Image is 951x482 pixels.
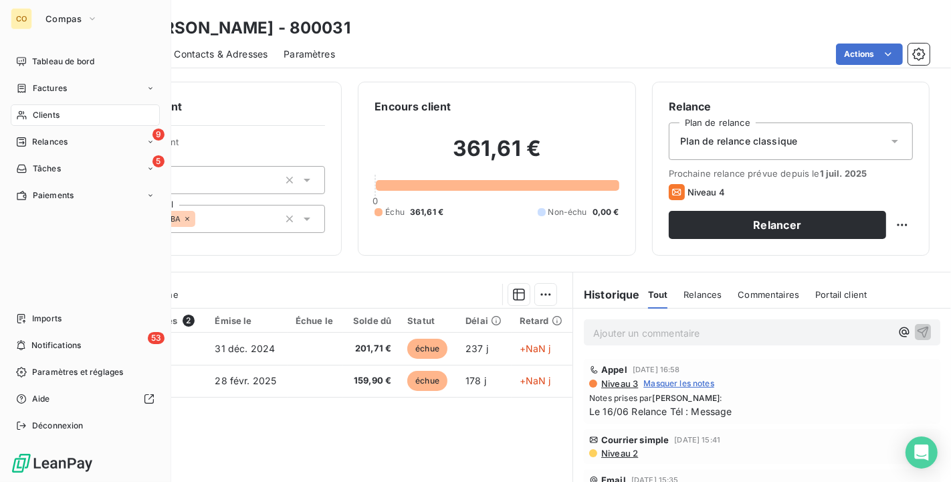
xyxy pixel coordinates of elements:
[373,195,378,206] span: 0
[407,315,449,326] div: Statut
[174,48,268,61] span: Contacts & Adresses
[148,332,165,344] span: 53
[215,375,276,386] span: 28 févr. 2025
[118,16,350,40] h3: EI [PERSON_NAME] - 800031
[601,364,627,375] span: Appel
[600,378,638,389] span: Niveau 3
[643,378,714,390] span: Masquer les notes
[683,289,722,300] span: Relances
[375,135,619,175] h2: 361,61 €
[195,213,206,225] input: Ajouter une valeur
[11,388,160,410] a: Aide
[33,189,74,202] span: Paiements
[296,315,335,326] div: Échue le
[600,448,638,459] span: Niveau 2
[32,420,84,432] span: Déconnexion
[593,206,619,218] span: 0,00 €
[11,78,160,99] a: Factures
[548,206,587,218] span: Non-échu
[11,158,160,179] a: 5Tâches
[674,436,720,444] span: [DATE] 15:41
[820,168,867,179] span: 1 juil. 2025
[520,315,564,326] div: Retard
[669,168,913,179] span: Prochaine relance prévue depuis le
[738,289,799,300] span: Commentaires
[11,131,160,153] a: 9Relances
[11,453,94,474] img: Logo LeanPay
[520,343,551,354] span: +NaN j
[284,48,335,61] span: Paramètres
[32,313,62,325] span: Imports
[589,404,935,418] span: Le 16/06 Relance Tél : Message
[11,8,32,29] div: CO
[653,393,720,403] span: [PERSON_NAME]
[410,206,443,218] span: 361,61 €
[815,289,867,300] span: Portail client
[11,185,160,206] a: Paiements
[11,361,160,383] a: Paramètres et réglages
[33,163,61,175] span: Tâches
[11,104,160,126] a: Clients
[688,187,725,197] span: Niveau 4
[351,342,391,355] span: 201,71 €
[669,211,886,239] button: Relancer
[351,315,391,326] div: Solde dû
[836,44,903,65] button: Actions
[375,98,451,114] h6: Encours client
[152,129,165,141] span: 9
[669,98,913,114] h6: Relance
[385,206,405,218] span: Échu
[165,215,180,223] span: GBA
[32,366,123,378] span: Paramètres et réglages
[32,136,68,148] span: Relances
[601,434,669,445] span: Courrier simple
[11,51,160,72] a: Tableau de bord
[31,339,81,351] span: Notifications
[32,393,50,405] span: Aide
[465,315,504,326] div: Délai
[573,287,640,303] h6: Historique
[33,82,67,94] span: Factures
[465,375,486,386] span: 178 j
[32,56,94,68] span: Tableau de bord
[680,135,798,148] span: Plan de relance classique
[906,436,938,469] div: Open Intercom Messenger
[633,366,680,374] span: [DATE] 16:58
[351,374,391,388] span: 159,90 €
[520,375,551,386] span: +NaN j
[407,371,447,391] span: échue
[108,137,325,155] span: Propriétés Client
[81,98,325,114] h6: Informations client
[45,13,82,24] span: Compas
[589,392,935,404] span: Notes prises par :
[11,308,160,329] a: Imports
[183,315,195,327] span: 2
[33,109,60,121] span: Clients
[215,343,275,354] span: 31 déc. 2024
[465,343,488,354] span: 237 j
[215,315,279,326] div: Émise le
[407,339,447,359] span: échue
[152,155,165,167] span: 5
[648,289,668,300] span: Tout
